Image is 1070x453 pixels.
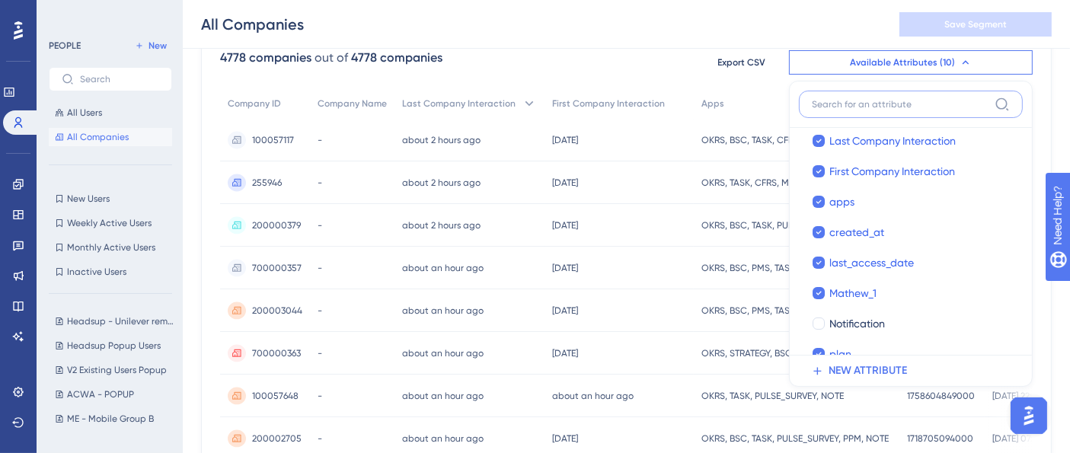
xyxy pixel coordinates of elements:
[829,314,885,333] span: Notification
[67,107,102,119] span: All Users
[829,223,884,241] span: created_at
[129,37,172,55] button: New
[252,262,302,274] span: 700000357
[992,432,1050,445] span: [DATE] 07:21:31
[67,388,134,400] span: ACWA - POPUP
[67,340,161,352] span: Headsup Popup Users
[252,347,301,359] span: 700000363
[718,56,766,69] span: Export CSV
[318,347,322,359] span: -
[701,97,724,110] span: Apps
[252,134,294,146] span: 100057117
[49,190,172,208] button: New Users
[318,177,322,189] span: -
[318,432,322,445] span: -
[701,219,889,231] span: OKRS, BSC, TASK, PULSE_SURVEY, PPM, NOTE
[67,217,152,229] span: Weekly Active Users
[899,12,1052,37] button: Save Segment
[252,390,299,402] span: 100057648
[318,305,322,317] span: -
[49,385,181,404] button: ACWA - POPUP
[402,220,481,231] time: about 2 hours ago
[829,284,877,302] span: Mathew_1
[49,337,181,355] button: Headsup Popup Users
[829,254,914,272] span: last_access_date
[701,177,892,189] span: OKRS, TASK, CFRS, MEETINGS, PULSE_SURVEY, PPM, NOTE
[67,241,155,254] span: Monthly Active Users
[67,266,126,278] span: Inactive Users
[552,263,578,273] time: [DATE]
[201,14,304,35] div: All Companies
[49,312,181,330] button: Headsup - Unilever removed
[318,390,322,402] span: -
[49,238,172,257] button: Monthly Active Users
[402,305,484,316] time: about an hour ago
[402,97,516,110] span: Last Company Interaction
[992,390,1052,402] span: [DATE] 22:21:03
[402,135,481,145] time: about 2 hours ago
[829,162,955,180] span: First Company Interaction
[701,262,892,274] span: OKRS, BSC, PMS, TASK, PULSE_SURVEY, PPM, NOTE
[318,134,322,146] span: -
[552,97,665,110] span: First Company Interaction
[829,193,854,211] span: apps
[149,40,167,52] span: New
[704,50,780,75] button: Export CSV
[220,49,311,67] div: 4778 companies
[552,135,578,145] time: [DATE]
[49,128,172,146] button: All Companies
[318,262,322,274] span: -
[252,219,301,231] span: 200000379
[701,432,889,445] span: OKRS, BSC, TASK, PULSE_SURVEY, PPM, NOTE
[812,98,989,110] input: Search for an attribute
[701,305,892,317] span: OKRS, BSC, PMS, TASK, PULSE_SURVEY, PPM, NOTE
[402,391,484,401] time: about an hour ago
[799,356,1032,386] button: NEW ATTRIBUTE
[252,305,302,317] span: 200003044
[67,193,110,205] span: New Users
[701,390,844,402] span: OKRS, TASK, PULSE_SURVEY, NOTE
[402,263,484,273] time: about an hour ago
[36,4,95,22] span: Need Help?
[552,177,578,188] time: [DATE]
[789,50,1033,75] button: Available Attributes (10)
[318,97,387,110] span: Company Name
[1006,393,1052,439] iframe: UserGuiding AI Assistant Launcher
[552,305,578,316] time: [DATE]
[252,177,282,189] span: 255946
[944,18,1007,30] span: Save Segment
[49,361,181,379] button: V2 Existing Users Popup
[552,391,634,401] time: about an hour ago
[701,134,892,146] span: OKRS, BSC, TASK, CFRS, MEETINGS, PULSE_SURVEY, PPM, NOTE
[850,56,955,69] span: Available Attributes (10)
[49,214,172,232] button: Weekly Active Users
[829,345,851,363] span: plan
[67,315,175,327] span: Headsup - Unilever removed
[228,97,281,110] span: Company ID
[49,263,172,281] button: Inactive Users
[552,220,578,231] time: [DATE]
[907,390,975,402] span: 1758604849000
[829,132,956,150] span: Last Company Interaction
[49,410,181,428] button: ME - Mobile Group B
[67,413,154,425] span: ME - Mobile Group B
[315,49,348,67] div: out of
[402,433,484,444] time: about an hour ago
[552,433,578,444] time: [DATE]
[49,104,172,122] button: All Users
[701,347,892,359] span: OKRS, STRATEGY, BSC, TASK, MEETINGS, PULSE_SURVEY, PPM, NOTE
[318,219,322,231] span: -
[252,432,302,445] span: 200002705
[351,49,442,67] div: 4778 companies
[402,177,481,188] time: about 2 hours ago
[67,364,167,376] span: V2 Existing Users Popup
[80,74,159,85] input: Search
[552,348,578,359] time: [DATE]
[907,432,973,445] span: 1718705094000
[829,362,907,380] span: NEW ATTRIBUTE
[402,348,484,359] time: about an hour ago
[49,40,81,52] div: PEOPLE
[67,131,129,143] span: All Companies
